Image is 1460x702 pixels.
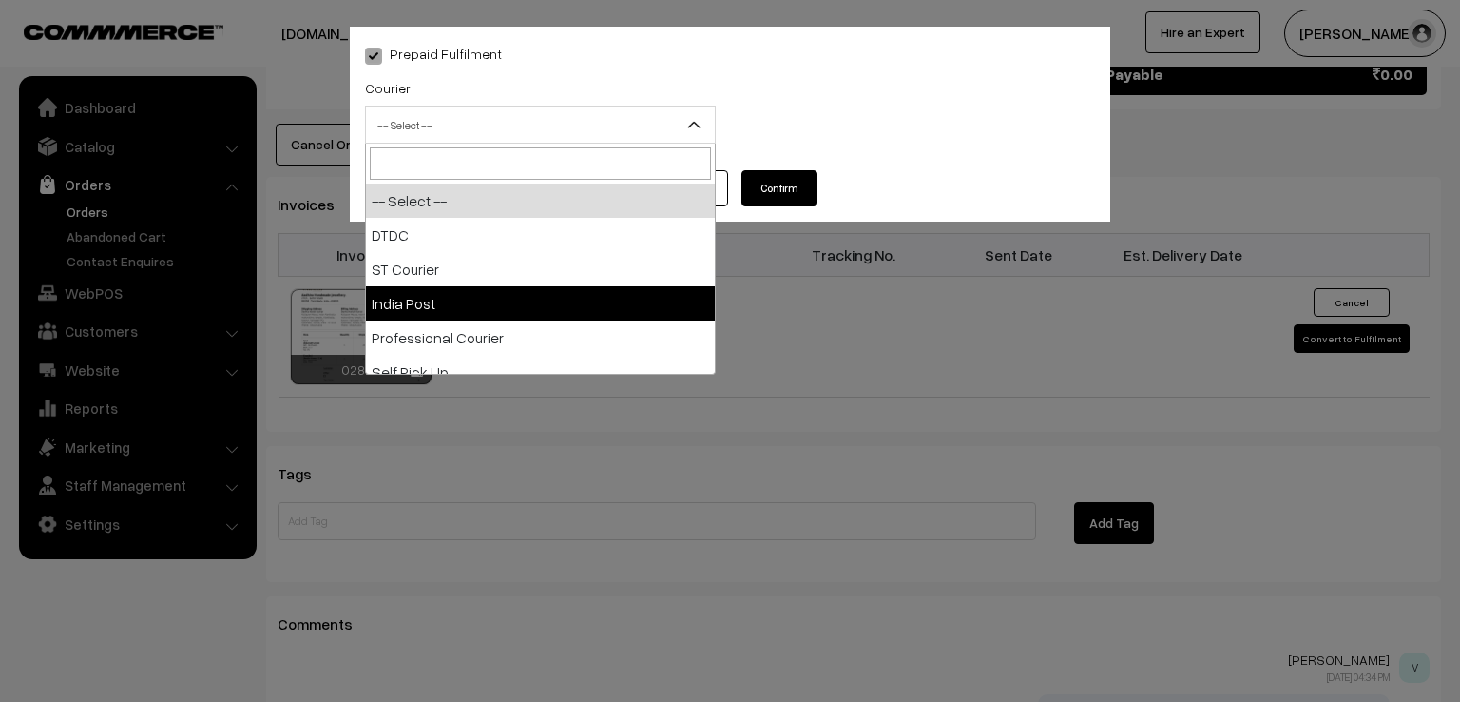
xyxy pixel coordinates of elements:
[365,78,411,98] label: Courier
[366,321,715,355] li: Professional Courier
[366,184,715,218] li: -- Select --
[741,170,817,206] button: Confirm
[366,252,715,286] li: ST Courier
[366,286,715,321] li: India Post
[366,218,715,252] li: DTDC
[366,355,715,389] li: Self Pick Up
[365,44,502,64] label: Prepaid Fulfilment
[365,106,716,144] span: -- Select --
[366,108,715,142] span: -- Select --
